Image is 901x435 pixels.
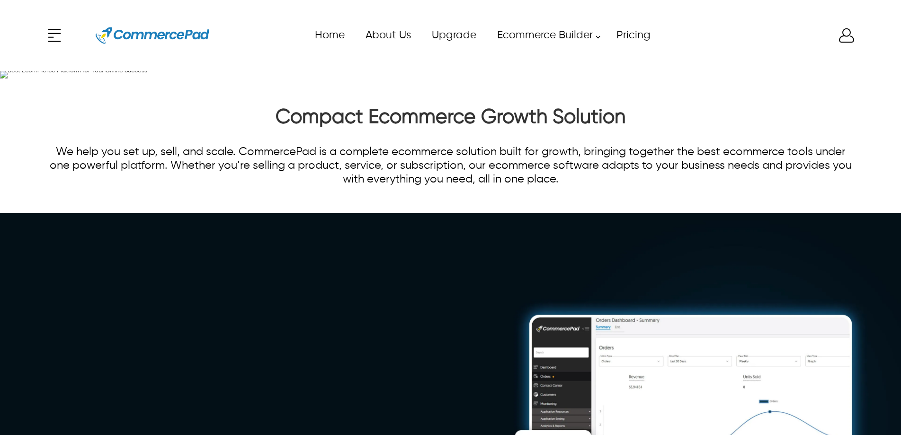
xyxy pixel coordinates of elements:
img: Website Logo for Commerce Pad [96,14,209,57]
p: We help you set up, sell, and scale. CommercePad is a complete ecommerce solution built for growt... [45,145,856,186]
a: About Us [355,25,421,46]
a: Pricing [606,25,660,46]
a: Ecommerce Builder [486,25,606,46]
h2: Compact Ecommerce Growth Solution [45,105,856,134]
a: Website Logo for Commerce Pad [88,14,217,57]
a: Upgrade [421,25,486,46]
a: Home [304,25,355,46]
